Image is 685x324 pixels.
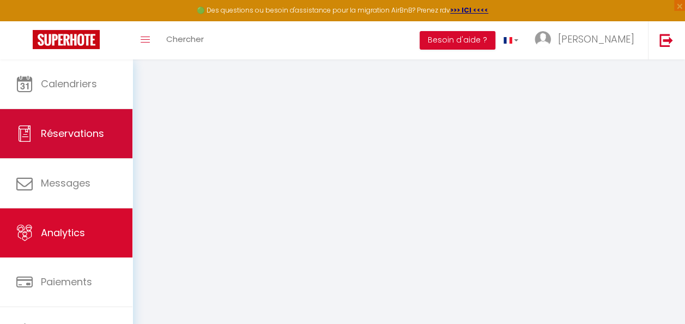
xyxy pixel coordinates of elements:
a: >>> ICI <<<< [450,5,488,15]
a: Chercher [158,21,212,59]
span: Messages [41,176,90,190]
span: Analytics [41,226,85,239]
span: Paiements [41,275,92,289]
button: Besoin d'aide ? [420,31,495,50]
span: Chercher [166,33,204,45]
span: [PERSON_NAME] [558,32,634,46]
span: Réservations [41,127,104,140]
span: Calendriers [41,77,97,91]
img: Super Booking [33,30,100,49]
img: logout [659,33,673,47]
img: ... [535,31,551,47]
a: ... [PERSON_NAME] [526,21,648,59]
